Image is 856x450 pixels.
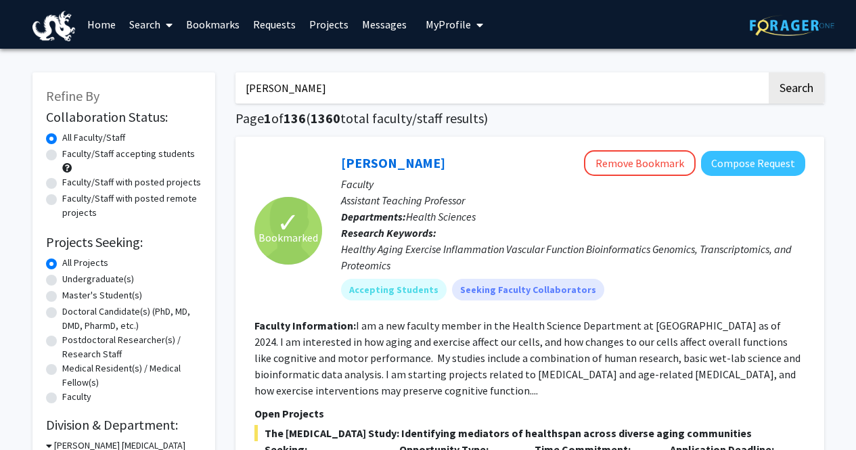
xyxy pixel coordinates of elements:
[311,110,340,127] span: 1360
[81,1,122,48] a: Home
[235,110,824,127] h1: Page of ( total faculty/staff results)
[254,319,356,332] b: Faculty Information:
[264,110,271,127] span: 1
[341,210,406,223] b: Departments:
[62,361,202,390] label: Medical Resident(s) / Medical Fellow(s)
[284,110,306,127] span: 136
[355,1,413,48] a: Messages
[258,229,318,246] span: Bookmarked
[62,192,202,220] label: Faculty/Staff with posted remote projects
[254,405,805,422] p: Open Projects
[62,288,142,302] label: Master's Student(s)
[341,241,805,273] div: Healthy Aging Exercise Inflammation Vascular Function Bioinformatics Genomics, Transcriptomics, a...
[46,87,99,104] span: Refine By
[62,333,202,361] label: Postdoctoral Researcher(s) / Research Staff
[46,234,202,250] h2: Projects Seeking:
[584,150,696,176] button: Remove Bookmark
[341,226,436,240] b: Research Keywords:
[452,279,604,300] mat-chip: Seeking Faculty Collaborators
[341,192,805,208] p: Assistant Teaching Professor
[46,417,202,433] h2: Division & Department:
[62,131,125,145] label: All Faculty/Staff
[62,272,134,286] label: Undergraduate(s)
[302,1,355,48] a: Projects
[426,18,471,31] span: My Profile
[341,154,445,171] a: [PERSON_NAME]
[235,72,767,104] input: Search Keywords
[254,425,805,441] span: The [MEDICAL_DATA] Study: Identifying mediators of healthspan across diverse aging communities
[62,390,91,404] label: Faculty
[769,72,824,104] button: Search
[46,109,202,125] h2: Collaboration Status:
[277,216,300,229] span: ✓
[341,279,447,300] mat-chip: Accepting Students
[701,151,805,176] button: Compose Request to Meghan Smith
[254,319,801,397] fg-read-more: I am a new faculty member in the Health Science Department at [GEOGRAPHIC_DATA] as of 2024. I am ...
[62,175,201,189] label: Faculty/Staff with posted projects
[179,1,246,48] a: Bookmarks
[406,210,476,223] span: Health Sciences
[246,1,302,48] a: Requests
[62,147,195,161] label: Faculty/Staff accepting students
[341,176,805,192] p: Faculty
[62,256,108,270] label: All Projects
[10,389,58,440] iframe: Chat
[750,15,834,36] img: ForagerOne Logo
[62,305,202,333] label: Doctoral Candidate(s) (PhD, MD, DMD, PharmD, etc.)
[32,11,76,41] img: Drexel University Logo
[122,1,179,48] a: Search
